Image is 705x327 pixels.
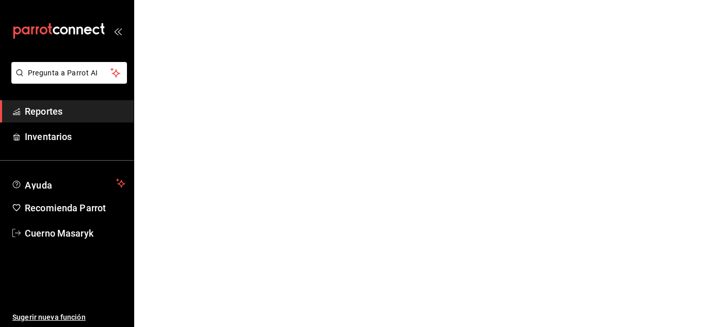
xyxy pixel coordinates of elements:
button: open_drawer_menu [114,27,122,35]
span: Ayuda [25,177,112,190]
span: Recomienda Parrot [25,201,125,215]
span: Inventarios [25,130,125,144]
a: Pregunta a Parrot AI [7,75,127,86]
span: Pregunta a Parrot AI [28,68,111,79]
button: Pregunta a Parrot AI [11,62,127,84]
span: Sugerir nueva función [12,312,125,323]
span: Cuerno Masaryk [25,226,125,240]
span: Reportes [25,104,125,118]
